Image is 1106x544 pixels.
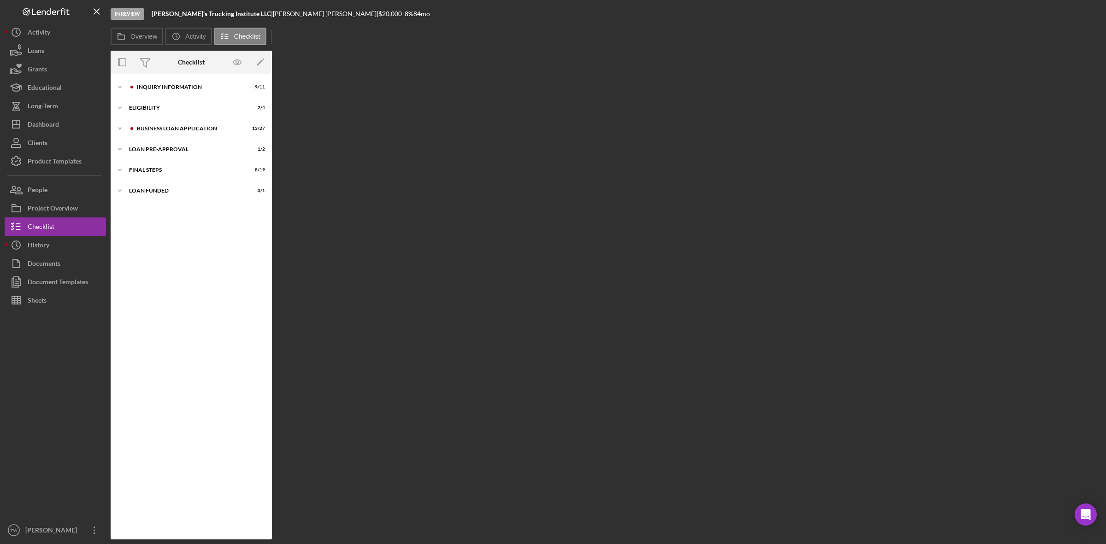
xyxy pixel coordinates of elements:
div: 1 / 2 [248,146,265,152]
button: Document Templates [5,273,106,291]
button: Overview [111,28,163,45]
div: Loans [28,41,44,62]
div: 2 / 4 [248,105,265,111]
button: Activity [165,28,212,45]
div: FINAL STEPS [129,167,242,173]
button: History [5,236,106,254]
div: INQUIRY INFORMATION [137,84,242,90]
div: Documents [28,254,60,275]
div: Open Intercom Messenger [1075,503,1097,526]
div: Dashboard [28,115,59,136]
div: 9 / 11 [248,84,265,90]
b: [PERSON_NAME]'s Trucking Institute LLC [152,10,271,18]
div: 84 mo [413,10,430,18]
div: BUSINESS LOAN APPLICATION [137,126,242,131]
label: Checklist [234,33,260,40]
button: Loans [5,41,106,60]
button: Sheets [5,291,106,310]
div: Checklist [28,217,54,238]
div: Activity [28,23,50,44]
button: Grants [5,60,106,78]
div: 13 / 27 [248,126,265,131]
label: Overview [130,33,157,40]
div: Long-Term [28,97,58,117]
div: Educational [28,78,62,99]
div: 8 / 19 [248,167,265,173]
button: People [5,181,106,199]
div: History [28,236,49,257]
button: Product Templates [5,152,106,170]
div: LOAN FUNDED [129,188,242,193]
div: | [152,10,273,18]
label: Activity [185,33,206,40]
div: Document Templates [28,273,88,293]
div: Clients [28,134,47,154]
text: TW [11,528,18,533]
div: 0 / 1 [248,188,265,193]
div: In Review [111,8,144,20]
div: Project Overview [28,199,78,220]
button: Checklist [214,28,266,45]
div: LOAN PRE-APPROVAL [129,146,242,152]
button: Checklist [5,217,106,236]
button: Clients [5,134,106,152]
button: Educational [5,78,106,97]
div: ELIGIBILITY [129,105,242,111]
button: Project Overview [5,199,106,217]
div: People [28,181,47,201]
div: [PERSON_NAME] [PERSON_NAME] | [273,10,378,18]
button: TW[PERSON_NAME] [5,521,106,539]
div: Sheets [28,291,47,312]
div: Product Templates [28,152,82,173]
div: Grants [28,60,47,81]
div: Checklist [178,58,205,66]
div: [PERSON_NAME] [23,521,83,542]
button: Activity [5,23,106,41]
span: $20,000 [378,10,402,18]
button: Dashboard [5,115,106,134]
div: 8 % [405,10,413,18]
button: Documents [5,254,106,273]
button: Long-Term [5,97,106,115]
